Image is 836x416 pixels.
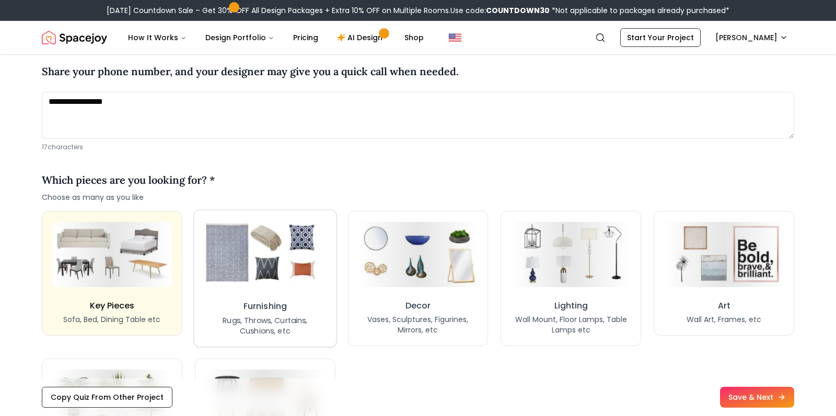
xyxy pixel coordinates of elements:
h3: Key Pieces [90,300,134,312]
p: 17 characters [42,143,794,151]
a: Pricing [285,27,327,48]
button: DecorDecorVases, Sculptures, Figurines, Mirrors, etc [348,211,489,346]
p: Sofa, Bed, Dining Table etc [63,314,160,325]
span: Choose as many as you like [42,192,215,203]
button: FurnishingFurnishingRugs, Throws, Curtains, Cushions, etc [193,209,336,347]
div: [DATE] Countdown Sale – Get 30% OFF All Design Packages + Extra 10% OFF on Multiple Rooms. [107,5,729,16]
img: Lighting [512,222,630,287]
button: [PERSON_NAME] [709,28,794,47]
p: Vases, Sculptures, Figurines, Mirrors, etc [359,314,478,335]
img: Furnishing [202,219,329,289]
h4: Share your phone number, and your designer may give you a quick call when needed. [42,64,459,79]
p: Wall Art, Frames, etc [687,314,761,325]
a: AI Design [329,27,394,48]
nav: Global [42,21,794,54]
button: Save & Next [720,387,794,408]
p: Rugs, Throws, Curtains, Cushions, etc [205,315,326,336]
button: Key PiecesKey PiecesSofa, Bed, Dining Table etc [42,211,182,336]
a: Spacejoy [42,27,107,48]
a: Shop [396,27,432,48]
img: Key Pieces [53,222,171,287]
img: Decor [359,222,478,287]
nav: Main [120,27,432,48]
button: ArtArtWall Art, Frames, etc [654,211,794,336]
img: Art [665,222,783,287]
h3: Decor [405,300,431,312]
button: Copy Quiz From Other Project [42,387,172,408]
p: Wall Mount, Floor Lamps, Table Lamps etc [512,314,630,335]
a: Start Your Project [620,28,701,47]
h4: Which pieces are you looking for? * [42,172,215,188]
span: *Not applicable to packages already purchased* [550,5,729,16]
h3: Furnishing [243,300,287,313]
span: Use code: [450,5,550,16]
b: COUNTDOWN30 [486,5,550,16]
img: United States [449,31,461,44]
h3: Art [718,300,730,312]
button: Design Portfolio [197,27,283,48]
h3: Lighting [554,300,588,312]
img: Spacejoy Logo [42,27,107,48]
button: LightingLightingWall Mount, Floor Lamps, Table Lamps etc [501,211,641,346]
button: How It Works [120,27,195,48]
